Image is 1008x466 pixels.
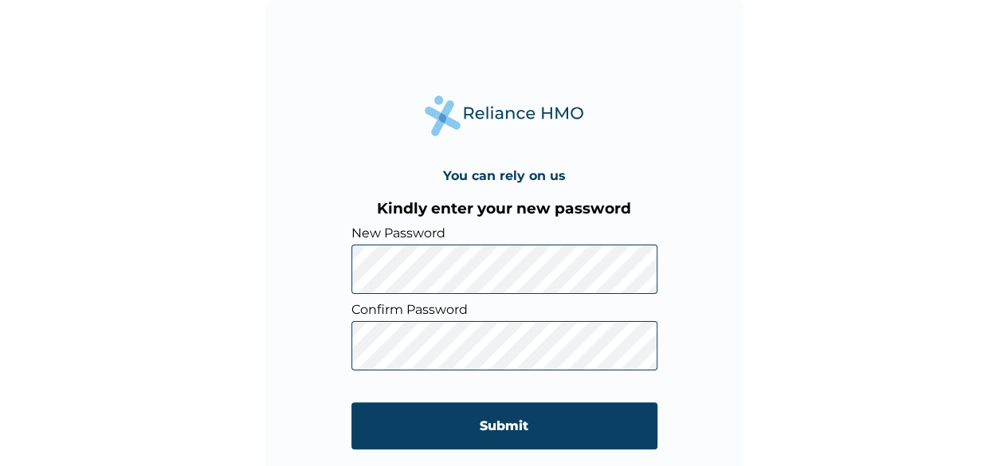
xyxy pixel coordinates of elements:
img: Reliance Health's Logo [425,96,584,136]
h4: You can rely on us [443,168,566,183]
input: Submit [351,402,657,449]
label: Confirm Password [351,302,657,317]
label: New Password [351,225,657,241]
h3: Kindly enter your new password [351,199,657,217]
